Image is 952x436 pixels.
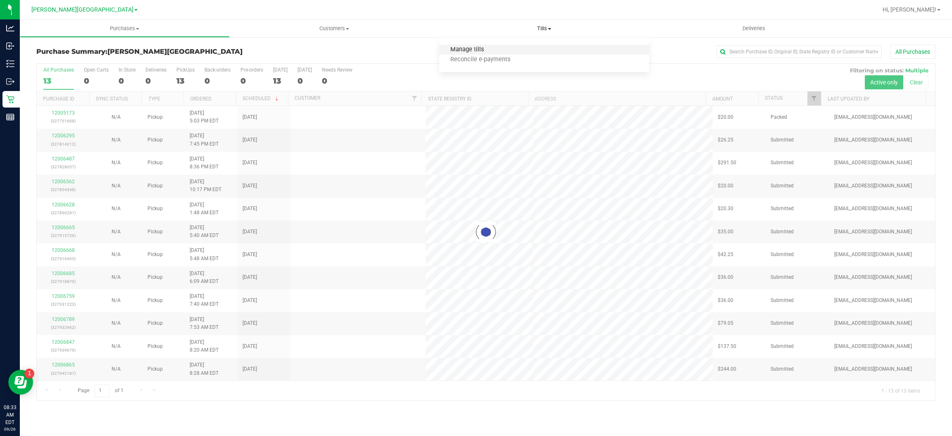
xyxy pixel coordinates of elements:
p: 08:33 AM EDT [4,404,16,426]
input: Search Purchase ID, Original ID, State Registry ID or Customer Name... [716,46,882,58]
a: Tills Manage tills Reconcile e-payments [439,20,649,37]
span: [PERSON_NAME][GEOGRAPHIC_DATA] [107,48,243,55]
span: Tills [439,25,649,32]
span: Manage tills [439,46,495,53]
inline-svg: Analytics [6,24,14,32]
p: 09/26 [4,426,16,432]
a: Deliveries [649,20,859,37]
span: Reconcile e-payments [439,56,521,63]
h3: Purchase Summary: [36,48,336,55]
span: [PERSON_NAME][GEOGRAPHIC_DATA] [31,6,133,13]
iframe: Resource center [8,370,33,395]
inline-svg: Outbound [6,77,14,86]
inline-svg: Reports [6,113,14,121]
span: Purchases [20,25,229,32]
span: Deliveries [731,25,776,32]
span: Customers [230,25,439,32]
a: Customers [230,20,440,37]
inline-svg: Inventory [6,60,14,68]
inline-svg: Retail [6,95,14,103]
button: All Purchases [890,45,935,59]
span: Hi, [PERSON_NAME]! [883,6,936,13]
a: Purchases [20,20,230,37]
iframe: Resource center unread badge [24,369,34,379]
inline-svg: Inbound [6,42,14,50]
